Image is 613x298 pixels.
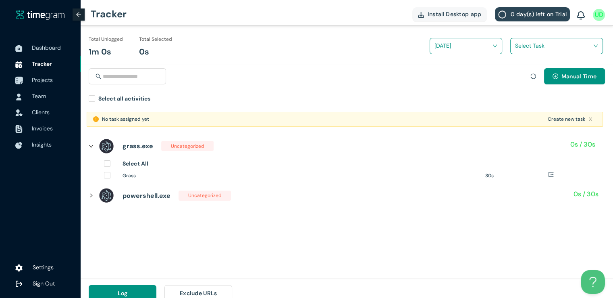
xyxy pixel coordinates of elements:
h1: No task assigned yet [102,115,544,123]
button: close [588,117,593,122]
span: Tracker [32,60,52,67]
img: ProjectIcon [15,77,23,85]
span: search [96,73,101,79]
img: TimeTrackerIcon [15,61,23,68]
span: arrow-left [76,12,81,17]
span: Sign Out [33,280,55,287]
h1: Tracker [91,2,127,26]
span: export [548,172,554,177]
span: Log [118,289,128,298]
span: Invoices [32,125,53,132]
iframe: Toggle Customer Support [581,270,605,294]
img: InvoiceIcon [15,109,23,116]
img: DashboardIcon [15,45,23,52]
span: exclamation-circle [93,116,99,122]
img: DownloadApp [418,12,424,18]
span: Insights [32,141,52,148]
button: 0 day(s) left on Trial [495,7,570,21]
span: sync [530,73,536,79]
h1: 0s / 30s [574,189,598,199]
span: Manual Time [561,72,596,81]
h1: 0s / 30s [570,139,595,149]
span: Clients [32,109,50,116]
h1: 1m 0s [89,46,111,58]
span: Projects [32,76,53,84]
img: assets%2Ficons%2Felectron-logo.png [98,187,114,204]
h1: 0s [139,46,149,58]
h1: 30s [485,172,548,180]
h1: Total Unlogged [89,36,123,43]
span: Team [32,92,46,100]
span: Exclude URLs [180,289,217,298]
button: plus-circleManual Time [544,68,605,84]
img: UserIcon [15,93,23,101]
img: InsightsIcon [15,142,23,149]
img: UserIcon [593,9,605,21]
h1: powershell.exe [123,191,170,201]
img: logOut.ca60ddd252d7bab9102ea2608abe0238.svg [15,280,23,288]
a: Create new task [547,115,585,123]
button: Install Desktop app [412,7,487,21]
span: Install Desktop app [428,10,482,19]
span: Uncategorized [161,141,214,151]
span: Settings [33,264,54,271]
img: BellIcon [577,11,585,20]
span: Dashboard [32,44,61,51]
img: settings.78e04af822cf15d41b38c81147b09f22.svg [15,264,23,272]
h1: Grass [123,172,479,180]
span: right [89,144,94,149]
h1: Select All [123,159,148,168]
span: Uncategorized [179,191,231,201]
h1: Total Selected [139,36,172,43]
span: right [89,193,94,198]
span: plus-circle [553,73,558,80]
span: close [588,117,593,122]
img: assets%2Ficons%2Felectron-logo.png [98,138,114,154]
h1: Select all activities [98,94,150,103]
img: InvoiceIcon [15,125,23,133]
img: timegram [16,10,64,20]
span: 0 day(s) left on Trial [510,10,567,19]
h1: grass.exe [123,141,153,151]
